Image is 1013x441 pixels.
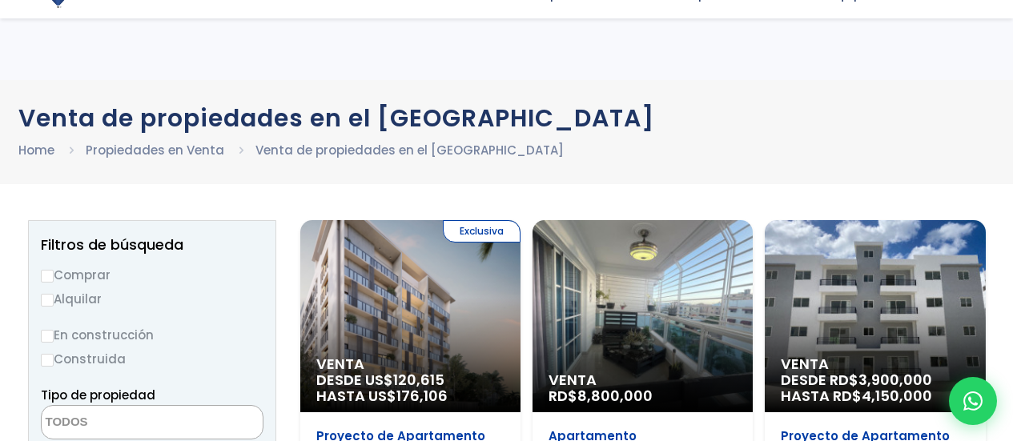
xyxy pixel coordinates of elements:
span: 176,106 [396,386,448,406]
label: Construida [41,349,263,369]
span: RD$ [549,386,653,406]
a: Home [18,142,54,158]
span: HASTA US$ [316,388,504,404]
span: 8,800,000 [577,386,653,406]
span: 120,615 [393,370,444,390]
h1: Venta de propiedades en el [GEOGRAPHIC_DATA] [18,104,995,132]
span: 4,150,000 [862,386,932,406]
input: En construcción [41,330,54,343]
label: Comprar [41,265,263,285]
textarea: Search [42,406,197,440]
span: Venta [316,356,504,372]
span: 3,900,000 [858,370,932,390]
span: Venta [781,356,969,372]
span: DESDE RD$ [781,372,969,404]
input: Comprar [41,270,54,283]
input: Construida [41,354,54,367]
h2: Filtros de búsqueda [41,237,263,253]
label: Alquilar [41,289,263,309]
span: Exclusiva [443,220,521,243]
a: Propiedades en Venta [86,142,224,158]
li: Venta de propiedades en el [GEOGRAPHIC_DATA] [255,140,564,160]
span: Tipo de propiedad [41,387,155,403]
label: En construcción [41,325,263,345]
span: HASTA RD$ [781,388,969,404]
span: Venta [549,372,737,388]
span: DESDE US$ [316,372,504,404]
input: Alquilar [41,294,54,307]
